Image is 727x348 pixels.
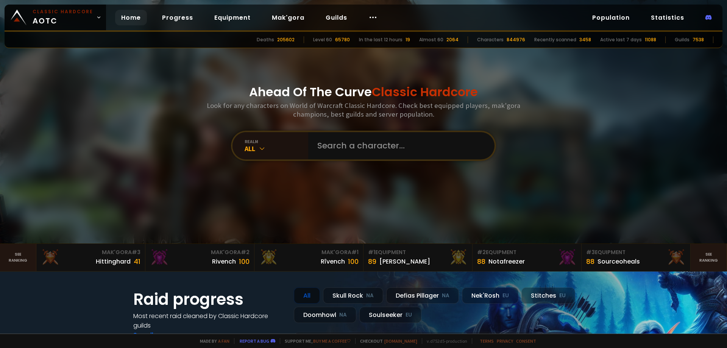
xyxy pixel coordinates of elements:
small: EU [559,292,566,300]
div: Mak'Gora [41,248,140,256]
span: # 1 [351,248,359,256]
h4: Most recent raid cleaned by Classic Hardcore guilds [133,311,285,330]
small: NA [339,311,347,319]
div: realm [245,139,308,144]
span: # 3 [132,248,140,256]
div: Soulseeker [359,307,421,323]
div: All [245,144,308,153]
a: Consent [516,338,536,344]
div: Equipment [368,248,468,256]
a: Home [115,10,147,25]
div: Rivench [212,257,236,266]
a: Buy me a coffee [313,338,351,344]
div: 88 [586,256,594,267]
div: Stitches [521,287,575,304]
small: NA [442,292,449,300]
div: In the last 12 hours [359,36,403,43]
span: # 2 [241,248,250,256]
div: 100 [239,256,250,267]
div: 7538 [693,36,704,43]
a: Terms [480,338,494,344]
input: Search a character... [313,132,485,159]
a: Report a bug [240,338,269,344]
div: 65780 [335,36,350,43]
div: Doomhowl [294,307,356,323]
span: AOTC [33,8,93,27]
div: Equipment [586,248,686,256]
div: 88 [477,256,485,267]
a: Mak'Gora#2Rivench100 [145,244,254,271]
div: Characters [477,36,504,43]
div: All [294,287,320,304]
a: #1Equipment89[PERSON_NAME] [363,244,473,271]
div: Guilds [675,36,690,43]
div: 100 [348,256,359,267]
div: Active last 7 days [600,36,642,43]
a: Privacy [497,338,513,344]
div: Mak'Gora [150,248,250,256]
a: Mak'gora [266,10,310,25]
small: Classic Hardcore [33,8,93,15]
a: Guilds [320,10,353,25]
div: Equipment [477,248,577,256]
div: Sourceoheals [598,257,640,266]
h1: Ahead Of The Curve [249,83,478,101]
a: a fan [218,338,229,344]
small: EU [502,292,509,300]
a: Population [586,10,636,25]
a: Equipment [208,10,257,25]
div: Skull Rock [323,287,383,304]
div: 3458 [579,36,591,43]
span: Checkout [355,338,417,344]
div: 41 [134,256,140,267]
a: See all progress [133,331,183,339]
div: [PERSON_NAME] [379,257,430,266]
div: 11088 [645,36,656,43]
span: Classic Hardcore [372,83,478,100]
div: Hittinghard [96,257,131,266]
a: Mak'Gora#3Hittinghard41 [36,244,145,271]
span: # 1 [368,248,375,256]
div: Defias Pillager [386,287,459,304]
div: Almost 60 [419,36,443,43]
span: v. d752d5 - production [422,338,467,344]
span: # 3 [586,248,595,256]
div: Nek'Rosh [462,287,518,304]
small: EU [406,311,412,319]
a: #2Equipment88Notafreezer [473,244,582,271]
div: 844976 [507,36,525,43]
div: 2064 [446,36,459,43]
a: Seeranking [691,244,727,271]
a: [DOMAIN_NAME] [384,338,417,344]
a: Classic HardcoreAOTC [5,5,106,30]
span: # 2 [477,248,486,256]
div: Deaths [257,36,274,43]
div: Level 60 [313,36,332,43]
div: Notafreezer [488,257,525,266]
span: Made by [195,338,229,344]
div: Rîvench [321,257,345,266]
a: Mak'Gora#1Rîvench100 [254,244,363,271]
a: #3Equipment88Sourceoheals [582,244,691,271]
div: 89 [368,256,376,267]
a: Progress [156,10,199,25]
div: Recently scanned [534,36,576,43]
div: 205602 [277,36,295,43]
span: Support me, [280,338,351,344]
small: NA [366,292,374,300]
a: Statistics [645,10,690,25]
h1: Raid progress [133,287,285,311]
h3: Look for any characters on World of Warcraft Classic Hardcore. Check best equipped players, mak'g... [204,101,523,119]
div: 19 [406,36,410,43]
div: Mak'Gora [259,248,359,256]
